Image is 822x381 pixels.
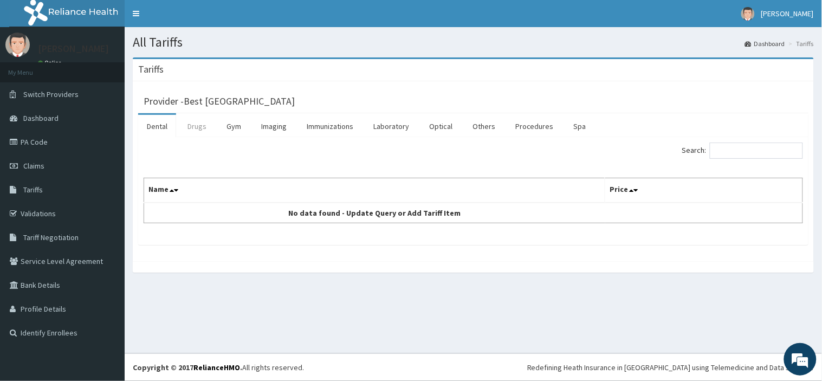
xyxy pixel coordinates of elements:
a: Laboratory [365,115,418,138]
span: Dashboard [23,113,59,123]
td: No data found - Update Query or Add Tariff Item [144,203,605,223]
img: User Image [5,33,30,57]
a: Drugs [179,115,215,138]
a: Immunizations [298,115,362,138]
h1: All Tariffs [133,35,814,49]
a: Online [38,59,64,67]
li: Tariffs [786,39,814,48]
a: Gym [218,115,250,138]
h3: Provider - Best [GEOGRAPHIC_DATA] [144,96,295,106]
a: Procedures [507,115,562,138]
span: Tariffs [23,185,43,195]
span: Claims [23,161,44,171]
span: Tariff Negotiation [23,233,79,242]
a: Others [464,115,504,138]
span: Switch Providers [23,89,79,99]
a: Dashboard [745,39,785,48]
a: RelianceHMO [193,363,240,372]
img: User Image [741,7,755,21]
strong: Copyright © 2017 . [133,363,242,372]
a: Optical [420,115,461,138]
input: Search: [710,143,803,159]
a: Spa [565,115,595,138]
a: Imaging [253,115,295,138]
footer: All rights reserved. [125,353,822,381]
p: [PERSON_NAME] [38,44,109,54]
th: Price [605,178,803,203]
h3: Tariffs [138,64,164,74]
th: Name [144,178,605,203]
label: Search: [682,143,803,159]
div: Redefining Heath Insurance in [GEOGRAPHIC_DATA] using Telemedicine and Data Science! [527,362,814,373]
span: [PERSON_NAME] [761,9,814,18]
a: Dental [138,115,176,138]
